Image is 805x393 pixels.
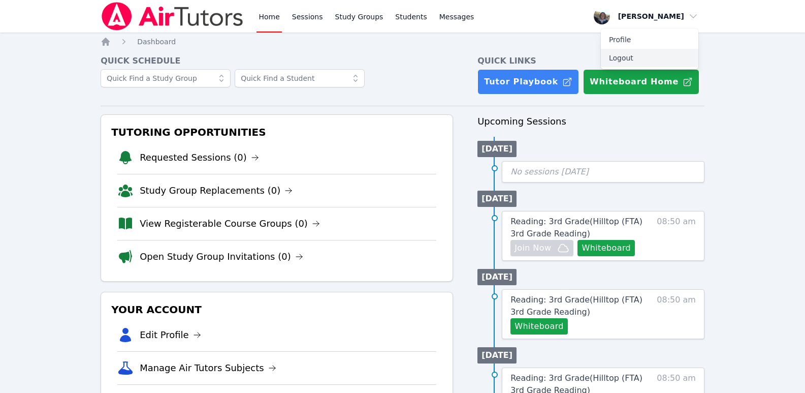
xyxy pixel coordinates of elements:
[101,69,231,87] input: Quick Find a Study Group
[101,2,244,31] img: Air Tutors
[109,300,444,319] h3: Your Account
[140,361,276,375] a: Manage Air Tutors Subjects
[235,69,365,87] input: Quick Find a Student
[137,37,176,47] a: Dashboard
[140,250,303,264] a: Open Study Group Invitations (0)
[109,123,444,141] h3: Tutoring Opportunities
[477,347,517,364] li: [DATE]
[514,242,551,254] span: Join Now
[101,55,453,67] h4: Quick Schedule
[601,31,698,49] a: Profile
[439,12,474,22] span: Messages
[510,216,650,240] a: Reading: 3rd Grade(Hilltop (FTA) 3rd Grade Reading)
[601,49,698,67] button: Logout
[510,167,589,176] span: No sessions [DATE]
[577,240,635,256] button: Whiteboard
[140,184,293,198] a: Study Group Replacements (0)
[477,191,517,207] li: [DATE]
[101,37,704,47] nav: Breadcrumb
[137,38,176,46] span: Dashboard
[477,114,704,129] h3: Upcoming Sessions
[477,269,517,285] li: [DATE]
[510,294,650,318] a: Reading: 3rd Grade(Hilltop (FTA) 3rd Grade Reading)
[510,217,642,238] span: Reading: 3rd Grade ( Hilltop (FTA) 3rd Grade Reading )
[477,69,579,95] a: Tutor Playbook
[140,328,201,342] a: Edit Profile
[477,141,517,157] li: [DATE]
[510,318,568,335] button: Whiteboard
[510,295,642,317] span: Reading: 3rd Grade ( Hilltop (FTA) 3rd Grade Reading )
[657,216,696,256] span: 08:50 am
[140,150,259,165] a: Requested Sessions (0)
[583,69,699,95] button: Whiteboard Home
[140,217,320,231] a: View Registerable Course Groups (0)
[510,240,573,256] button: Join Now
[657,294,696,335] span: 08:50 am
[477,55,704,67] h4: Quick Links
